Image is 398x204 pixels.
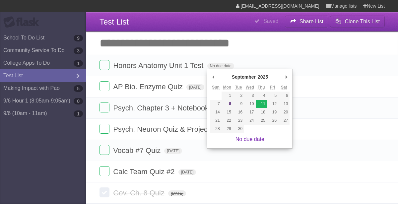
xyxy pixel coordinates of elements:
button: 7 [210,100,221,108]
span: Gov. Ch. 8 Quiz [113,189,166,197]
button: 19 [267,108,278,116]
b: 1 [74,60,83,67]
b: 3 [74,47,83,54]
button: 13 [278,100,290,108]
div: Flask [3,16,43,28]
button: 8 [222,100,233,108]
div: September [231,72,257,82]
b: 0 [74,98,83,104]
span: [DATE] [178,169,196,175]
abbr: Sunday [212,85,220,90]
span: Psych. Neuron Quiz & Project [113,125,211,133]
span: [DATE] [186,84,204,90]
abbr: Wednesday [246,85,254,90]
abbr: Saturday [281,85,287,90]
button: 16 [233,108,244,116]
label: Done [99,187,109,197]
span: Psych. Chapter 3 + Notebook [113,104,210,112]
span: Test List [99,17,129,26]
button: 15 [222,108,233,116]
b: Saved [263,18,278,24]
span: AP Bio. Enzyme Quiz [113,83,184,91]
span: [DATE] [164,148,182,154]
button: 2 [233,92,244,100]
button: Next Month [283,72,290,82]
button: 6 [278,92,290,100]
button: 5 [267,92,278,100]
b: 5 [74,85,83,92]
span: No due date [207,63,234,69]
label: Done [99,81,109,91]
button: 9 [233,100,244,108]
b: 9 [74,35,83,41]
label: Done [99,124,109,134]
button: 3 [244,92,255,100]
span: Calc Team Quiz #2 [113,168,176,176]
label: Done [99,145,109,155]
button: Clone This List [330,16,385,28]
div: 2025 [257,72,269,82]
button: 17 [244,108,255,116]
button: 23 [233,116,244,125]
button: Share List [285,16,329,28]
abbr: Monday [223,85,232,90]
button: 4 [256,92,267,100]
button: 22 [222,116,233,125]
span: Honors Anatomy Unit 1 Test [113,61,205,70]
abbr: Tuesday [235,85,242,90]
button: 20 [278,108,290,116]
a: No due date [235,136,264,142]
label: Done [99,166,109,176]
button: 18 [256,108,267,116]
b: Clone This List [345,19,380,24]
button: 10 [244,100,255,108]
button: 11 [256,100,267,108]
button: Previous Month [210,72,217,82]
b: 1 [74,110,83,117]
abbr: Thursday [258,85,265,90]
button: 14 [210,108,221,116]
button: 30 [233,125,244,133]
label: Done [99,60,109,70]
button: 1 [222,92,233,100]
b: Share List [299,19,323,24]
button: 27 [278,116,290,125]
span: Vocab #7 Quiz [113,146,162,155]
button: 25 [256,116,267,125]
button: 12 [267,100,278,108]
button: 26 [267,116,278,125]
button: 21 [210,116,221,125]
button: 29 [222,125,233,133]
span: [DATE] [168,190,186,196]
label: Done [99,102,109,112]
abbr: Friday [270,85,275,90]
button: 28 [210,125,221,133]
button: 24 [244,116,255,125]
